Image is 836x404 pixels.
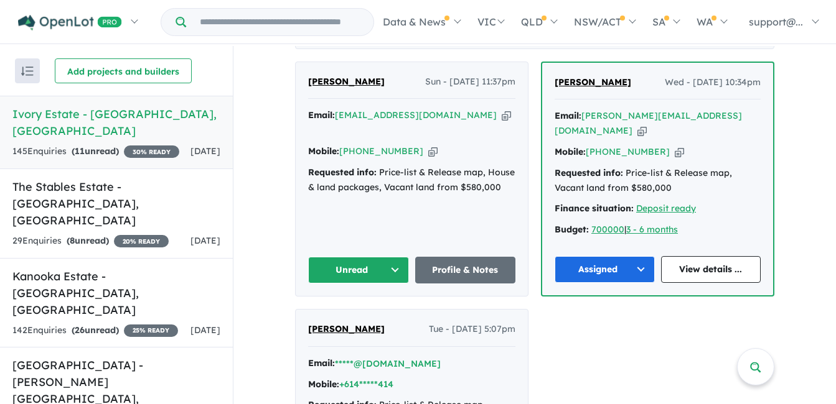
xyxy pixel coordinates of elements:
[72,145,119,157] strong: ( unread)
[308,257,409,283] button: Unread
[636,203,696,214] a: Deposit ready
[72,324,119,336] strong: ( unread)
[555,110,742,136] a: [PERSON_NAME][EMAIL_ADDRESS][DOMAIN_NAME]
[12,178,220,229] h5: The Stables Estate - [GEOGRAPHIC_DATA] , [GEOGRAPHIC_DATA]
[626,224,678,235] a: 3 - 6 months
[749,16,803,28] span: support@...
[124,324,178,337] span: 25 % READY
[308,357,335,369] strong: Email:
[308,109,335,121] strong: Email:
[70,235,75,246] span: 8
[586,146,670,157] a: [PHONE_NUMBER]
[189,9,371,35] input: Try estate name, suburb, builder or developer
[591,224,624,235] a: 700000
[190,324,220,336] span: [DATE]
[555,76,631,88] span: [PERSON_NAME]
[21,67,34,76] img: sort.svg
[55,58,192,83] button: Add projects and builders
[555,224,589,235] strong: Budget:
[308,75,385,90] a: [PERSON_NAME]
[555,110,581,121] strong: Email:
[308,165,515,195] div: Price-list & Release map, House & land packages, Vacant land from $580,000
[555,223,761,237] div: |
[12,234,169,249] div: 29 Enquir ies
[190,145,220,157] span: [DATE]
[675,145,684,158] button: Copy
[665,75,761,90] span: Wed - [DATE] 10:34pm
[308,145,339,157] strong: Mobile:
[428,145,438,158] button: Copy
[308,323,385,334] span: [PERSON_NAME]
[114,235,169,247] span: 20 % READY
[12,106,220,139] h5: Ivory Estate - [GEOGRAPHIC_DATA] , [GEOGRAPHIC_DATA]
[12,268,220,318] h5: Kanooka Estate - [GEOGRAPHIC_DATA] , [GEOGRAPHIC_DATA]
[308,379,339,390] strong: Mobile:
[190,235,220,246] span: [DATE]
[12,144,179,159] div: 145 Enquir ies
[18,15,122,30] img: Openlot PRO Logo White
[555,167,623,178] strong: Requested info:
[75,145,85,157] span: 11
[308,76,385,87] span: [PERSON_NAME]
[67,235,109,246] strong: ( unread)
[555,256,655,283] button: Assigned
[555,203,634,214] strong: Finance situation:
[555,146,586,157] strong: Mobile:
[555,75,631,90] a: [PERSON_NAME]
[308,322,385,337] a: [PERSON_NAME]
[555,166,761,196] div: Price-list & Release map, Vacant land from $580,000
[308,167,377,178] strong: Requested info:
[339,145,423,157] a: [PHONE_NUMBER]
[429,322,515,337] span: Tue - [DATE] 5:07pm
[12,323,178,338] div: 142 Enquir ies
[75,324,85,336] span: 26
[661,256,761,283] a: View details ...
[425,75,515,90] span: Sun - [DATE] 11:37pm
[502,109,511,122] button: Copy
[124,145,179,158] span: 30 % READY
[335,109,497,121] a: [EMAIL_ADDRESS][DOMAIN_NAME]
[415,257,516,283] a: Profile & Notes
[637,124,647,137] button: Copy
